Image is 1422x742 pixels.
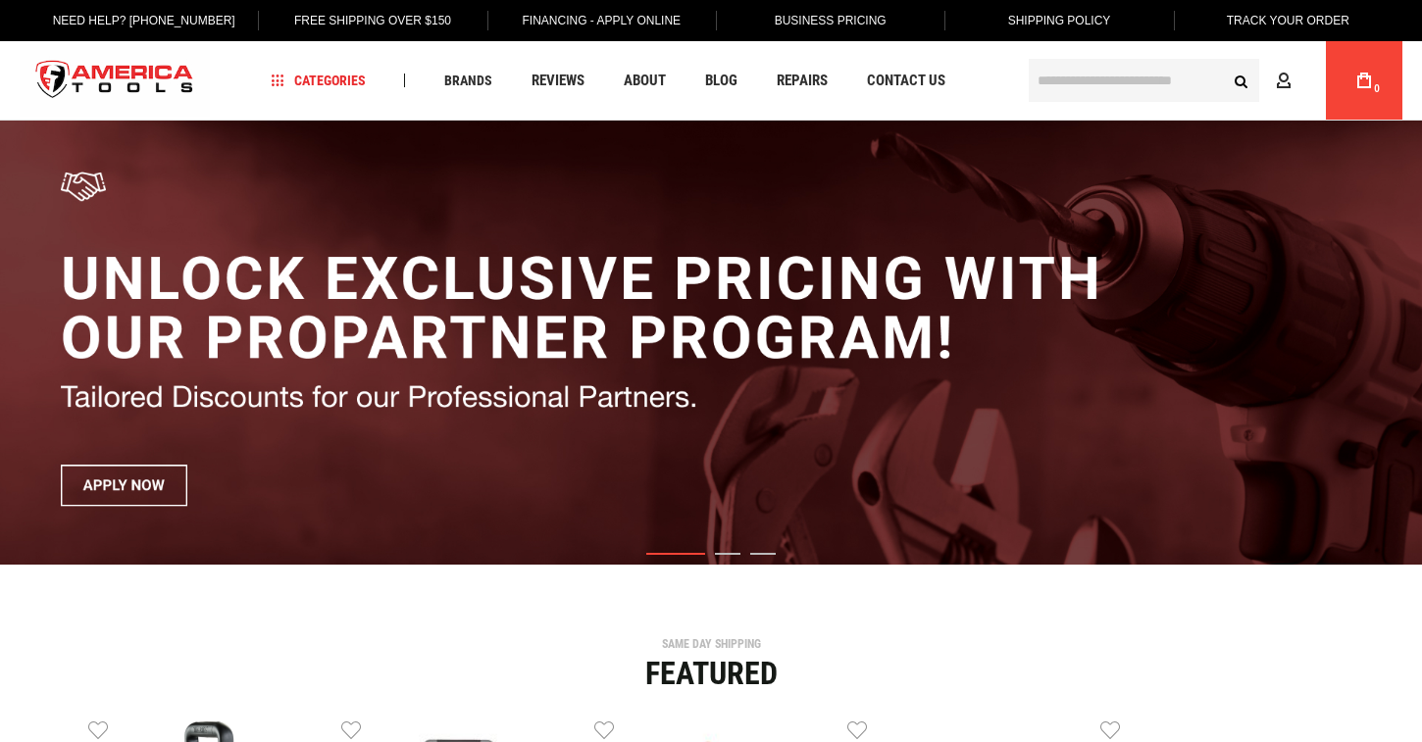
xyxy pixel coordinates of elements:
a: Reviews [523,68,593,94]
a: Contact Us [858,68,954,94]
a: store logo [20,44,210,118]
a: Blog [696,68,746,94]
a: Repairs [768,68,837,94]
button: Search [1222,62,1259,99]
div: SAME DAY SHIPPING [15,638,1407,650]
span: Repairs [777,74,828,88]
span: Reviews [532,74,584,88]
a: About [615,68,675,94]
span: Brands [444,74,492,87]
a: Brands [435,68,501,94]
img: America Tools [20,44,210,118]
span: About [624,74,666,88]
span: Shipping Policy [1008,14,1111,27]
span: Categories [272,74,366,87]
a: Categories [263,68,375,94]
a: 0 [1346,41,1383,120]
span: 0 [1374,83,1380,94]
span: Contact Us [867,74,945,88]
div: Featured [15,658,1407,689]
span: Blog [705,74,737,88]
